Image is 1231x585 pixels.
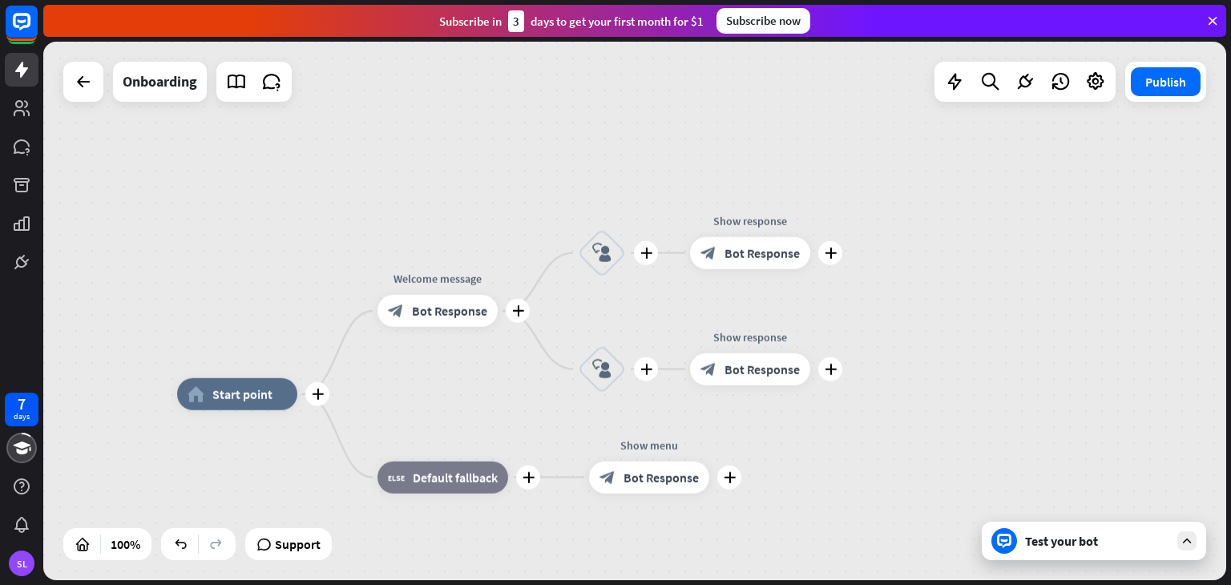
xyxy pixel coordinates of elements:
[388,470,405,486] i: block_fallback
[212,386,272,402] span: Start point
[1131,67,1201,96] button: Publish
[599,470,615,486] i: block_bot_response
[523,472,535,483] i: plus
[106,531,145,557] div: 100%
[512,305,524,317] i: plus
[188,386,204,402] i: home_2
[700,361,716,377] i: block_bot_response
[5,393,38,426] a: 7 days
[678,329,822,345] div: Show response
[724,472,736,483] i: plus
[724,245,800,261] span: Bot Response
[18,397,26,411] div: 7
[1025,533,1169,549] div: Test your bot
[312,389,324,400] i: plus
[439,10,704,32] div: Subscribe in days to get your first month for $1
[508,10,524,32] div: 3
[624,470,699,486] span: Bot Response
[275,531,321,557] span: Support
[825,364,837,375] i: plus
[388,303,404,319] i: block_bot_response
[724,361,800,377] span: Bot Response
[640,248,652,259] i: plus
[413,470,498,486] span: Default fallback
[592,360,611,379] i: block_user_input
[577,438,721,454] div: Show menu
[412,303,487,319] span: Bot Response
[9,551,34,576] div: SL
[678,213,822,229] div: Show response
[700,245,716,261] i: block_bot_response
[365,271,510,287] div: Welcome message
[14,411,30,422] div: days
[825,248,837,259] i: plus
[640,364,652,375] i: plus
[716,8,810,34] div: Subscribe now
[123,62,197,102] div: Onboarding
[592,244,611,263] i: block_user_input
